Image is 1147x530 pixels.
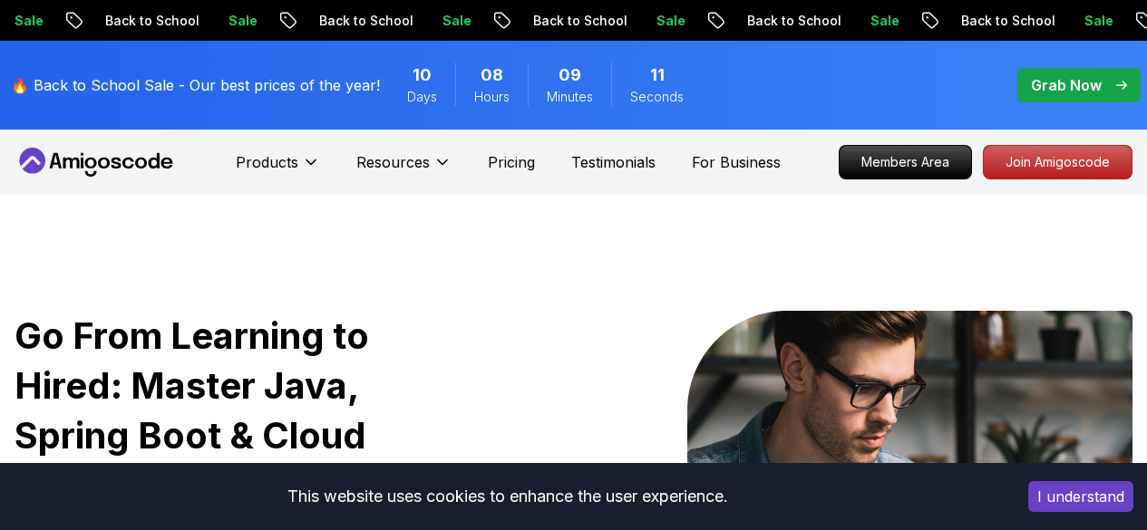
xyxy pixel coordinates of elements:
p: Back to School [86,12,209,30]
span: Days [407,88,437,106]
p: Resources [356,151,430,173]
button: Resources [356,151,452,188]
a: Pricing [488,151,535,173]
p: Grab Now [1031,74,1102,96]
p: Back to School [514,12,637,30]
p: Sale [423,12,481,30]
span: 9 Minutes [559,63,581,88]
span: Minutes [547,88,593,106]
p: Products [236,151,298,173]
div: This website uses cookies to enhance the user experience. [14,477,1001,516]
span: Seconds [630,88,684,106]
a: Testimonials [571,151,656,173]
p: Sale [1065,12,1123,30]
span: 11 Seconds [650,63,665,88]
p: Sale [851,12,909,30]
button: Accept cookies [1028,481,1133,512]
p: Join Amigoscode [984,146,1132,178]
span: Hours [474,88,510,106]
a: Members Area [839,145,972,179]
a: Join Amigoscode [983,145,1132,179]
p: Members Area [840,146,971,178]
span: 8 Hours [481,63,503,88]
button: Products [236,151,320,188]
p: 🔥 Back to School Sale - Our best prices of the year! [11,74,380,96]
p: Sale [637,12,695,30]
p: Back to School [300,12,423,30]
p: Back to School [942,12,1065,30]
a: For Business [692,151,781,173]
p: Back to School [728,12,851,30]
span: 10 Days [413,63,432,88]
p: Sale [209,12,267,30]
